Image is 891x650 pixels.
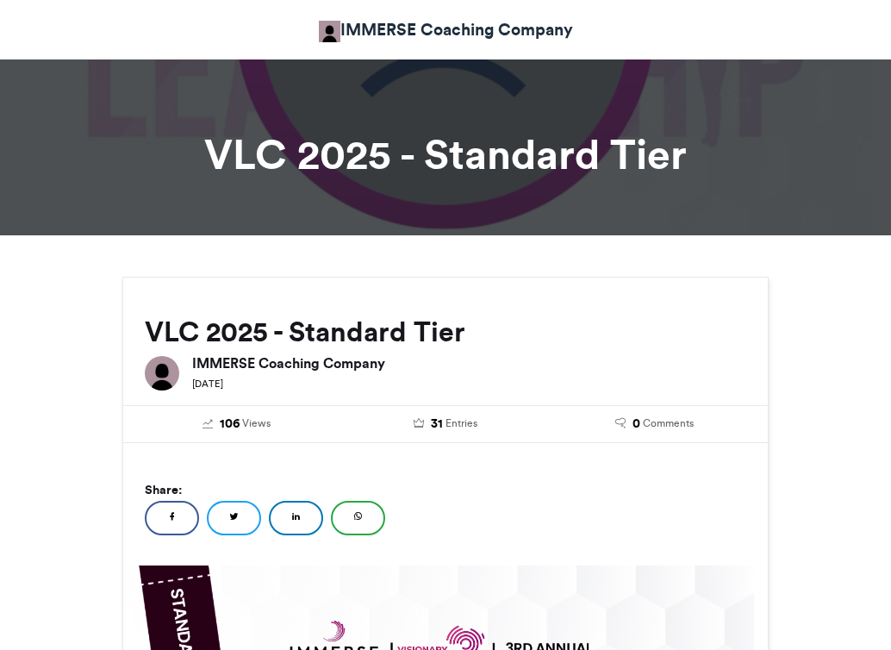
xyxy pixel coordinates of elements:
span: Comments [643,416,694,431]
span: 106 [220,415,240,434]
a: 31 Entries [354,415,538,434]
a: 106 Views [145,415,328,434]
h2: VLC 2025 - Standard Tier [145,316,746,347]
span: 31 [431,415,443,434]
a: 0 Comments [563,415,746,434]
h5: Share: [145,478,746,501]
span: Views [242,416,271,431]
img: IMMERSE Coaching Company [319,21,340,42]
span: 0 [632,415,640,434]
a: IMMERSE Coaching Company [319,17,573,42]
h6: IMMERSE Coaching Company [192,356,746,370]
small: [DATE] [192,378,223,390]
span: Entries [445,416,477,431]
h1: VLC 2025 - Standard Tier [45,134,846,175]
img: IMMERSE Coaching Company [145,356,179,391]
